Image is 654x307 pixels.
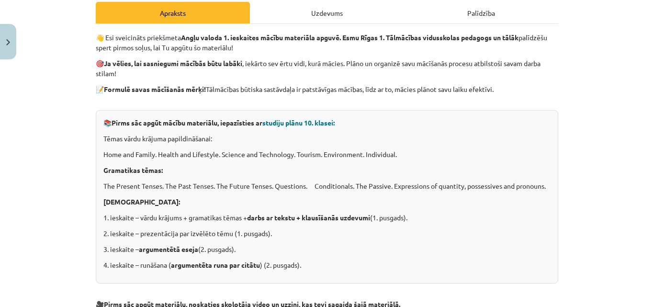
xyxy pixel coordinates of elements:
div: Uzdevums [250,2,404,23]
strong: Pirms sāc apgūt mācību materiālu, iepazīsties ar [112,118,335,127]
strong: argumentētā eseja [139,245,198,253]
p: Home and Family. Health and Lifestyle. Science and Technology. Tourism. Environment. Individual. [103,149,551,159]
strong: [DEMOGRAPHIC_DATA]: [103,197,180,206]
p: 3. ieskaite – (2. pusgads). [103,244,551,254]
div: Apraksts [96,2,250,23]
p: 📚 [103,118,551,128]
strong: Gramatikas tēmas: [103,166,163,174]
p: The Present Tenses. The Past Tenses. The Future Tenses. Questions. Conditionals. The Passive. Exp... [103,181,551,191]
div: Palīdzība [404,2,558,23]
p: Tēmas vārdu krājuma papildināšanai: [103,134,551,144]
strong: argumentēta runa par citātu [171,261,260,269]
p: 👋 Esi sveicināts priekšmeta palīdzēšu spert pirmos soļus, lai Tu apgūtu šo materiālu! [96,33,558,53]
strong: Angļu valoda 1. ieskaites mācību materiāla apguvē. Esmu Rīgas 1. Tālmācības vidusskolas pedagogs ... [181,33,519,42]
strong: darbs ar tekstu + klausīšanās uzdevumi [247,213,370,222]
span: studiju plānu 10. klasei: [262,118,335,127]
p: 2. ieskaite – prezentācija par izvēlēto tēmu (1. pusgads). [103,228,551,239]
p: 1. ieskaite – vārdu krājums + gramatikas tēmas + (1. pusgads). [103,213,551,223]
strong: Formulē savas mācīšanās mērķi! [104,85,206,93]
p: 📝 Tālmācības būtiska sastāvdaļa ir patstāvīgas mācības, līdz ar to, mācies plānot savu laiku efek... [96,84,558,104]
strong: Ja vēlies, lai sasniegumi mācībās būtu labāki [104,59,242,68]
p: 4. ieskaite – runāšana ( ) (2. pusgads). [103,260,551,270]
img: icon-close-lesson-0947bae3869378f0d4975bcd49f059093ad1ed9edebbc8119c70593378902aed.svg [6,39,10,45]
p: 🎯 , iekārto sev ērtu vidi, kurā mācies. Plāno un organizē savu mācīšanās procesu atbilstoši savam... [96,58,558,79]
